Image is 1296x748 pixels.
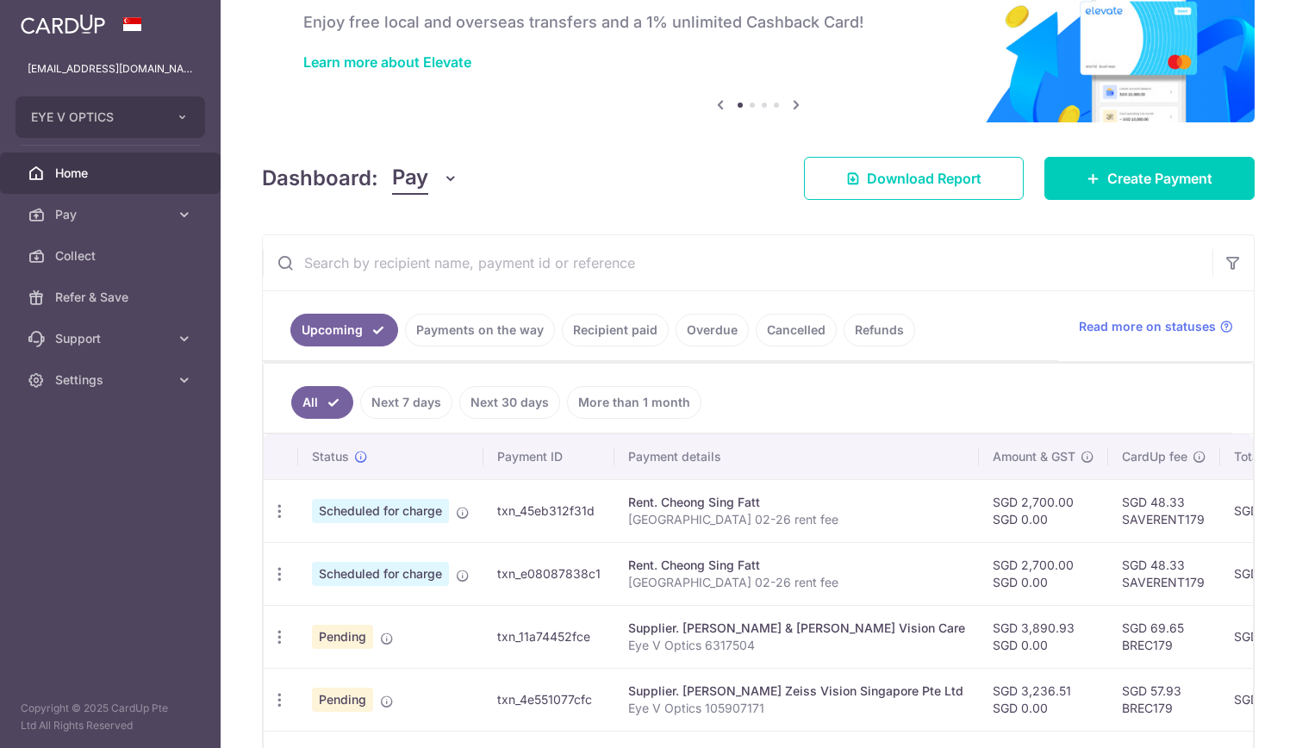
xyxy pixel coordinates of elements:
span: Home [55,165,169,182]
th: Payment details [614,434,979,479]
p: [GEOGRAPHIC_DATA] 02-26 rent fee [628,574,965,591]
span: Total amt. [1234,448,1291,465]
td: txn_e08087838c1 [483,542,614,605]
p: Eye V Optics 105907171 [628,700,965,717]
h6: Enjoy free local and overseas transfers and a 1% unlimited Cashback Card! [303,12,1213,33]
span: Scheduled for charge [312,499,449,523]
span: Amount & GST [993,448,1075,465]
span: Collect [55,247,169,265]
div: Supplier. [PERSON_NAME] & [PERSON_NAME] Vision Care [628,620,965,637]
td: txn_4e551077cfc [483,668,614,731]
button: EYE V OPTICS [16,97,205,138]
td: SGD 69.65 BREC179 [1108,605,1220,668]
span: Pending [312,625,373,649]
td: SGD 2,700.00 SGD 0.00 [979,479,1108,542]
span: EYE V OPTICS [31,109,159,126]
a: Download Report [804,157,1024,200]
span: Refer & Save [55,289,169,306]
a: Payments on the way [405,314,555,346]
span: Settings [55,371,169,389]
img: CardUp [21,14,105,34]
span: Status [312,448,349,465]
td: SGD 48.33 SAVERENT179 [1108,542,1220,605]
span: Pay [392,162,428,195]
a: Read more on statuses [1079,318,1233,335]
button: Pay [392,162,458,195]
a: Create Payment [1044,157,1255,200]
p: [GEOGRAPHIC_DATA] 02-26 rent fee [628,511,965,528]
td: SGD 3,890.93 SGD 0.00 [979,605,1108,668]
a: Overdue [676,314,749,346]
a: Refunds [844,314,915,346]
span: Read more on statuses [1079,318,1216,335]
a: More than 1 month [567,386,701,419]
td: txn_11a74452fce [483,605,614,668]
div: Rent. Cheong Sing Fatt [628,557,965,574]
a: Next 7 days [360,386,452,419]
td: SGD 3,236.51 SGD 0.00 [979,668,1108,731]
span: Help [39,12,74,28]
a: Cancelled [756,314,837,346]
td: SGD 57.93 BREC179 [1108,668,1220,731]
td: SGD 48.33 SAVERENT179 [1108,479,1220,542]
p: Eye V Optics 6317504 [628,637,965,654]
a: All [291,386,353,419]
h4: Dashboard: [262,163,378,194]
span: Support [55,330,169,347]
input: Search by recipient name, payment id or reference [263,235,1212,290]
a: Recipient paid [562,314,669,346]
div: Supplier. [PERSON_NAME] Zeiss Vision Singapore Pte Ltd [628,683,965,700]
span: Pay [55,206,169,223]
span: Download Report [867,168,981,189]
div: Rent. Cheong Sing Fatt [628,494,965,511]
p: [EMAIL_ADDRESS][DOMAIN_NAME] [28,60,193,78]
span: Create Payment [1107,168,1212,189]
span: Pending [312,688,373,712]
a: Learn more about Elevate [303,53,471,71]
td: SGD 2,700.00 SGD 0.00 [979,542,1108,605]
span: Scheduled for charge [312,562,449,586]
span: CardUp fee [1122,448,1187,465]
a: Next 30 days [459,386,560,419]
th: Payment ID [483,434,614,479]
a: Upcoming [290,314,398,346]
td: txn_45eb312f31d [483,479,614,542]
